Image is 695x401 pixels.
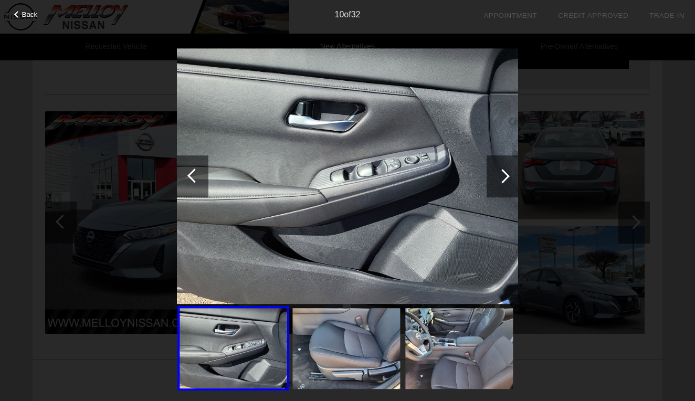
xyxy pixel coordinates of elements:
[335,10,344,19] span: 10
[558,12,628,19] a: Credit Approved
[351,10,361,19] span: 32
[177,48,518,304] img: 10.jpg
[22,10,38,18] span: Back
[292,309,400,389] img: 11.jpg
[483,12,537,19] a: Appointment
[649,12,685,19] a: Trade-In
[405,309,513,389] img: 12.jpg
